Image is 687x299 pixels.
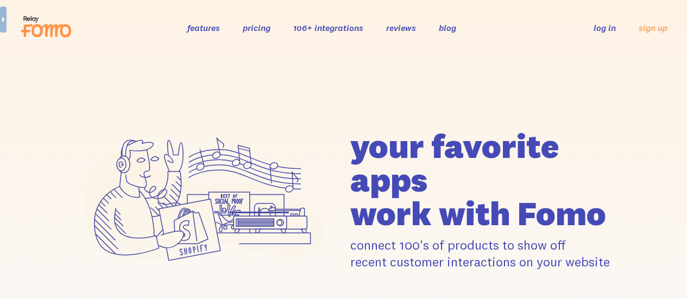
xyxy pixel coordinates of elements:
a: log in [594,22,616,33]
h1: your favorite apps work with Fomo [350,129,616,230]
a: 106+ integrations [293,22,363,33]
a: features [187,22,220,33]
a: pricing [243,22,270,33]
p: connect 100's of products to show off recent customer interactions on your website [350,237,616,270]
a: sign up [639,22,667,34]
a: blog [439,22,456,33]
a: reviews [386,22,416,33]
